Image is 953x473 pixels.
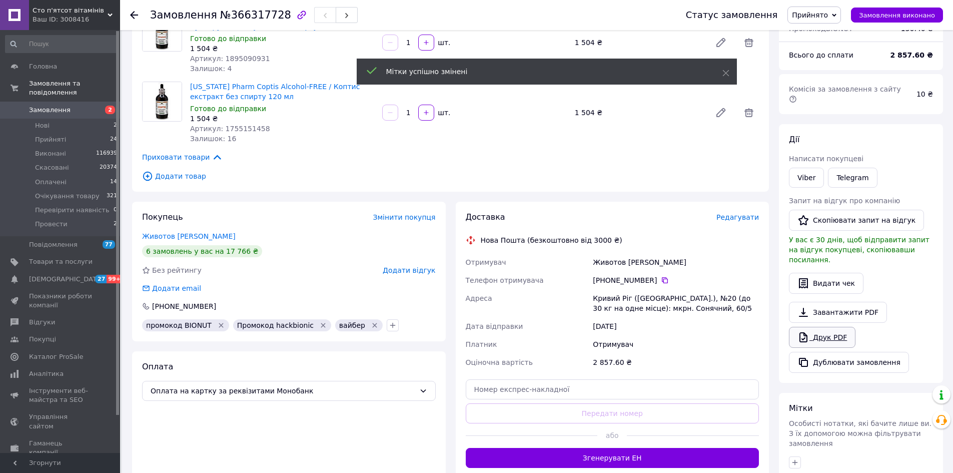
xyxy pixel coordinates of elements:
[152,266,202,274] span: Без рейтингу
[100,163,117,172] span: 20374
[29,369,64,378] span: Аналітика
[591,253,761,271] div: Животов [PERSON_NAME]
[33,15,120,24] div: Ваш ID: 3008416
[190,44,374,54] div: 1 504 ₴
[143,82,182,121] img: Hawaii Pharm Coptis Alcohol-FREE / Коптис екстракт без спирту 120 мл
[33,6,108,15] span: Cто п'ятсот вітамінів
[141,283,202,293] div: Додати email
[107,192,117,201] span: 321
[591,317,761,335] div: [DATE]
[35,149,66,158] span: Виконані
[383,266,435,274] span: Додати відгук
[789,403,813,413] span: Мітки
[29,412,93,430] span: Управління сайтом
[373,213,436,221] span: Змінити покупця
[789,135,799,144] span: Дії
[103,240,115,249] span: 77
[29,106,71,115] span: Замовлення
[478,235,625,245] div: Нова Пошта (безкоштовно від 3000 ₴)
[237,321,314,329] span: Промокод hackbionic
[789,352,909,373] button: Дублювати замовлення
[29,240,78,249] span: Повідомлення
[571,106,707,120] div: 1 504 ₴
[150,9,217,21] span: Замовлення
[789,25,853,33] span: Промокод
[859,12,935,19] span: Замовлення виконано
[828,168,877,188] a: Telegram
[29,275,103,284] span: [DEMOGRAPHIC_DATA]
[190,105,266,113] span: Готово до відправки
[789,155,863,163] span: Написати покупцеві
[146,321,212,329] span: промокод BIONUT
[190,114,374,124] div: 1 504 ₴
[597,430,627,440] span: або
[217,321,225,329] svg: Видалити мітку
[114,206,117,215] span: 0
[789,168,824,188] a: Viber
[29,62,57,71] span: Головна
[851,8,943,23] button: Замовлення виконано
[593,275,759,285] div: [PHONE_NUMBER]
[435,108,451,118] div: шт.
[789,273,863,294] button: Видати чек
[142,232,236,240] a: Животов [PERSON_NAME]
[151,301,217,311] div: [PHONE_NUMBER]
[130,10,138,20] div: Повернутися назад
[319,321,327,329] svg: Видалити мітку
[5,35,118,53] input: Пошук
[29,292,93,310] span: Показники роботи компанії
[466,294,492,302] span: Адреса
[789,210,924,231] button: Скопіювати запит на відгук
[95,275,107,283] span: 27
[29,386,93,404] span: Інструменти веб-майстра та SEO
[35,192,100,201] span: Очікування товару
[789,419,931,447] span: Особисті нотатки, які бачите лише ви. З їх допомогою можна фільтрувати замовлення
[29,335,56,344] span: Покупці
[789,236,929,264] span: У вас є 30 днів, щоб відправити запит на відгук покупцеві, скопіювавши посилання.
[466,258,506,266] span: Отримувач
[190,35,266,43] span: Готово до відправки
[29,257,93,266] span: Товари та послуги
[739,33,759,53] span: Видалити
[466,358,533,366] span: Оціночна вартість
[35,178,67,187] span: Оплачені
[96,149,117,158] span: 116939
[29,439,93,457] span: Гаманець компанії
[789,197,900,205] span: Запит на відгук про компанію
[142,362,173,371] span: Оплата
[591,353,761,371] div: 2 857.60 ₴
[711,103,731,123] a: Редагувати
[686,10,778,20] div: Статус замовлення
[591,289,761,317] div: Кривий Ріг ([GEOGRAPHIC_DATA].), №20 (до 30 кг на одне місце): мкрн. Сонячний, 60/5
[35,121,50,130] span: Нові
[466,276,544,284] span: Телефон отримувача
[466,322,523,330] span: Дата відправки
[35,220,68,229] span: Провести
[114,220,117,229] span: 2
[190,13,348,31] a: [US_STATE] Pharm Bupleurum Alcohol-FREE / Буплерум (володушка) без спирту 120 мл
[792,11,828,19] span: Прийнято
[739,103,759,123] span: Видалити
[35,163,69,172] span: Скасовані
[142,152,223,163] span: Приховати товари
[190,55,270,63] span: Артикул: 1895090931
[143,12,182,51] img: Hawaii Pharm Bupleurum Alcohol-FREE / Буплерум (володушка) без спирту 120 мл
[142,245,262,257] div: 6 замовлень у вас на 17 766 ₴
[190,65,232,73] span: Залишок: 4
[386,67,697,77] div: Мітки успішно змінені
[105,106,115,114] span: 2
[29,318,55,327] span: Відгуки
[110,178,117,187] span: 14
[910,83,939,105] div: 10 ₴
[897,25,933,33] span: – 150.40 ₴
[789,85,903,103] span: Комісія за замовлення з сайту
[190,135,236,143] span: Залишок: 16
[890,51,933,59] b: 2 857.60 ₴
[789,51,853,59] span: Всього до сплати
[29,352,83,361] span: Каталог ProSale
[466,448,759,468] button: Згенерувати ЕН
[142,171,759,182] span: Додати товар
[110,135,117,144] span: 24
[826,25,853,33] span: BIONUT
[190,125,270,133] span: Артикул: 1755151458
